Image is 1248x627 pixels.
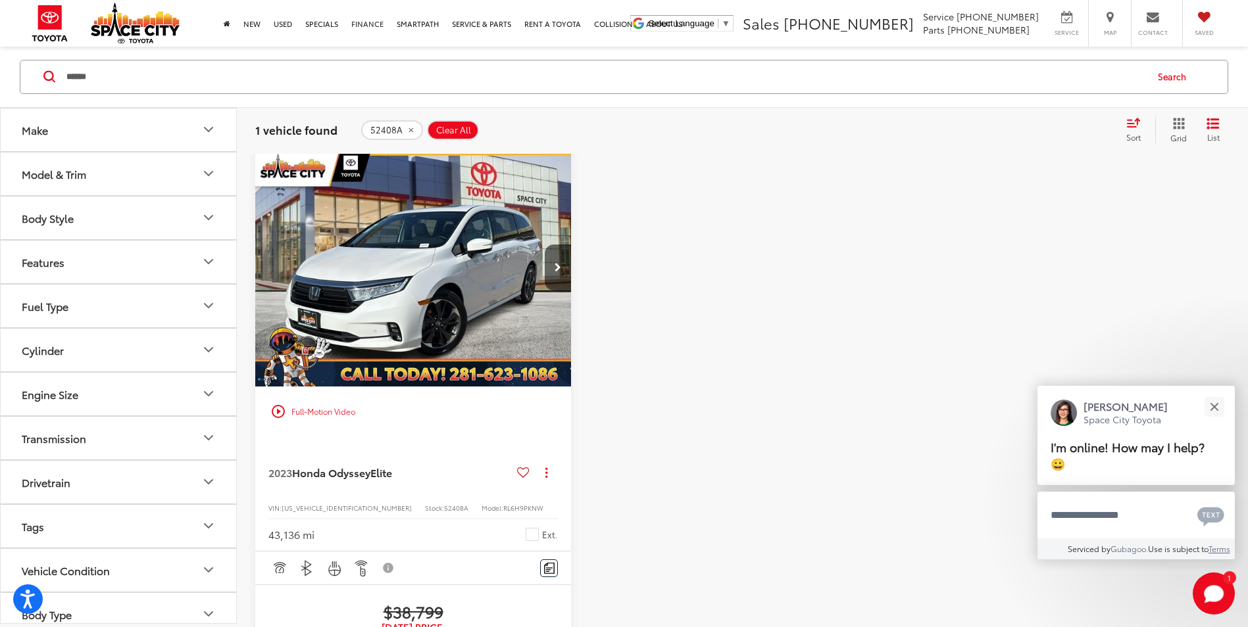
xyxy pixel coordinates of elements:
[540,559,558,577] button: Comments
[22,344,64,356] div: Cylinder
[1,549,237,592] button: Vehicle ConditionVehicle Condition
[1193,500,1228,530] button: Chat with SMS
[255,122,337,137] span: 1 vehicle found
[268,527,314,542] div: 43,136 mi
[292,465,370,480] span: Honda Odyssey
[1051,438,1205,472] span: I'm online! How may I help? 😀
[201,342,216,358] div: Cylinder
[22,124,48,136] div: Make
[378,554,400,582] button: View Disclaimer
[1193,572,1235,615] svg: Start Chat
[201,210,216,226] div: Body Style
[1,505,237,547] button: TagsTags
[201,298,216,314] div: Fuel Type
[1155,117,1197,143] button: Grid View
[201,430,216,446] div: Transmission
[542,528,558,541] span: Ext.
[255,149,572,387] img: 2023 Honda Odyssey Elite 4x2
[649,18,714,28] span: Select Language
[1084,413,1168,426] p: Space City Toyota
[91,3,180,43] img: Space City Toyota
[326,560,343,576] img: Heated Steering Wheel
[65,61,1145,93] input: Search by Make, Model, or Keyword
[544,563,555,574] img: Comments
[268,503,282,513] span: VIN:
[370,465,392,480] span: Elite
[1037,386,1235,559] div: Close[PERSON_NAME]Space City ToyotaI'm online! How may I help? 😀Type your messageChat with SMSSen...
[957,10,1039,23] span: [PHONE_NUMBER]
[201,519,216,534] div: Tags
[1,329,237,371] button: CylinderCylinder
[22,432,86,444] div: Transmission
[1,417,237,459] button: TransmissionTransmission
[353,560,370,576] img: Remote Start
[255,149,572,386] div: 2023 Honda Odyssey Elite 0
[1209,543,1230,554] a: Terms
[1084,399,1168,413] p: [PERSON_NAME]
[1189,28,1218,37] span: Saved
[255,149,572,386] a: 2023 Honda Odyssey Elite 4x22023 Honda Odyssey Elite 4x22023 Honda Odyssey Elite 4x22023 Honda Od...
[1,152,237,195] button: Model & TrimModel & Trim
[444,503,468,513] span: 52408A
[1197,505,1224,526] svg: Text
[22,168,86,180] div: Model & Trim
[1095,28,1124,37] span: Map
[282,503,412,513] span: [US_VEHICLE_IDENTIFICATION_NUMBER]
[22,388,78,400] div: Engine Size
[1138,28,1168,37] span: Contact
[1,285,237,327] button: Fuel TypeFuel Type
[201,607,216,622] div: Body Type
[268,465,292,480] span: 2023
[784,12,914,34] span: [PHONE_NUMBER]
[361,120,423,140] button: remove 52408A
[271,560,287,576] img: Adaptive Cruise Control
[545,244,571,290] button: Next image
[425,503,444,513] span: Stock:
[427,120,479,140] button: Clear All
[1052,28,1082,37] span: Service
[526,528,539,541] span: Platinum White Pearl
[1193,572,1235,615] button: Toggle Chat Window
[22,300,68,312] div: Fuel Type
[1145,60,1205,93] button: Search
[201,386,216,402] div: Engine Size
[1148,543,1209,554] span: Use is subject to
[1200,392,1228,421] button: Close
[22,520,44,532] div: Tags
[923,23,945,36] span: Parts
[1,197,237,239] button: Body StyleBody Style
[1,241,237,283] button: FeaturesFeatures
[299,560,315,576] img: Bluetooth®
[1,461,237,503] button: DrivetrainDrivetrain
[1068,543,1111,554] span: Serviced by
[1197,117,1230,143] button: List View
[923,10,954,23] span: Service
[1228,574,1231,580] span: 1
[268,465,512,480] a: 2023Honda OdysseyElite
[201,166,216,182] div: Model & Trim
[743,12,780,34] span: Sales
[201,254,216,270] div: Features
[201,475,216,490] div: Drivetrain
[1207,131,1220,143] span: List
[545,467,547,478] span: dropdown dots
[22,256,64,268] div: Features
[947,23,1030,36] span: [PHONE_NUMBER]
[503,503,543,513] span: RL6H9PKNW
[1170,132,1187,143] span: Grid
[22,476,70,488] div: Drivetrain
[649,18,730,28] a: Select Language​
[22,608,72,620] div: Body Type
[535,461,558,484] button: Actions
[1120,117,1155,143] button: Select sort value
[1037,492,1235,539] textarea: Type your message
[268,601,558,621] span: $38,799
[1,108,237,151] button: MakeMake
[201,563,216,578] div: Vehicle Condition
[22,212,74,224] div: Body Style
[436,125,471,135] span: Clear All
[1,373,237,415] button: Engine SizeEngine Size
[201,122,216,138] div: Make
